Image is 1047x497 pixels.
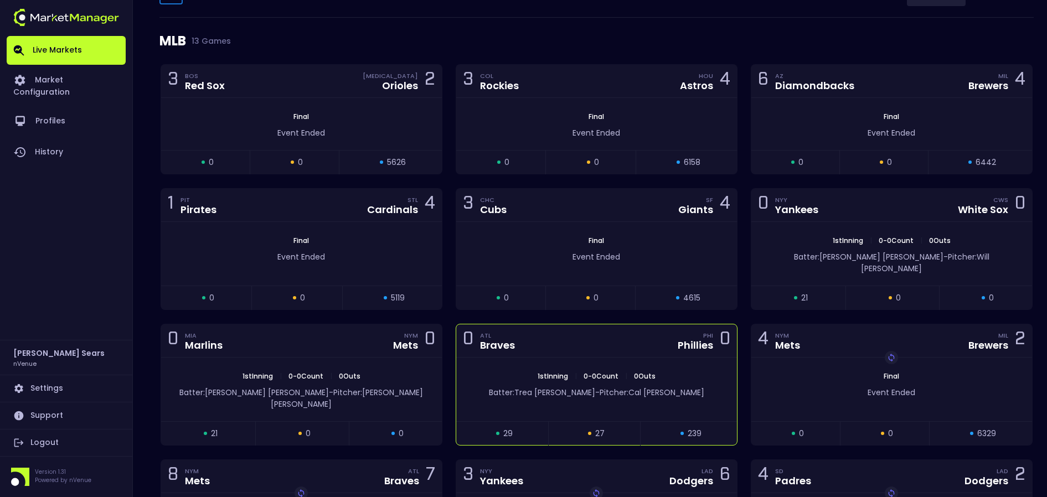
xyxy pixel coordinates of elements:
[276,371,285,381] span: |
[534,371,571,381] span: 1st Inning
[185,467,210,475] div: NYM
[480,195,507,204] div: CHC
[585,112,607,121] span: Final
[399,428,404,439] span: 0
[573,251,620,262] span: Event Ended
[998,331,1008,340] div: MIL
[758,195,769,215] div: 0
[880,371,902,381] span: Final
[329,387,333,398] span: -
[7,402,126,429] a: Support
[976,157,996,168] span: 6442
[13,347,105,359] h2: [PERSON_NAME] Sears
[720,466,730,486] div: 6
[336,371,364,381] span: 0 Outs
[285,371,327,381] span: 0 - 0 Count
[159,18,1034,64] div: MLB
[185,81,225,91] div: Red Sox
[209,157,214,168] span: 0
[480,476,523,486] div: Yankees
[480,81,519,91] div: Rockies
[35,468,91,476] p: Version 1.31
[926,236,954,245] span: 0 Outs
[7,65,126,106] a: Market Configuration
[684,157,700,168] span: 6158
[391,292,405,304] span: 5119
[35,476,91,484] p: Powered by nVenue
[504,157,509,168] span: 0
[867,236,875,245] span: |
[480,205,507,215] div: Cubs
[408,195,418,204] div: STL
[277,251,325,262] span: Event Ended
[179,387,329,398] span: Batter: [PERSON_NAME] [PERSON_NAME]
[7,429,126,456] a: Logout
[306,428,311,439] span: 0
[880,112,902,121] span: Final
[387,157,406,168] span: 5626
[888,428,893,439] span: 0
[239,371,276,381] span: 1st Inning
[290,112,312,121] span: Final
[298,157,303,168] span: 0
[868,127,915,138] span: Event Ended
[968,340,1008,350] div: Brewers
[720,330,730,351] div: 0
[683,292,700,304] span: 4615
[7,106,126,137] a: Profiles
[887,157,892,168] span: 0
[600,387,704,398] span: Pitcher: Cal [PERSON_NAME]
[669,476,713,486] div: Dodgers
[367,205,418,215] div: Cardinals
[168,466,178,486] div: 8
[706,195,713,204] div: SF
[185,71,225,80] div: BOS
[180,205,216,215] div: Pirates
[794,251,943,262] span: Batter: [PERSON_NAME] [PERSON_NAME]
[580,371,622,381] span: 0 - 0 Count
[594,157,599,168] span: 0
[896,292,901,304] span: 0
[7,468,126,486] div: Version 1.31Powered by nVenue
[504,292,509,304] span: 0
[595,387,600,398] span: -
[480,467,523,475] div: NYY
[917,236,926,245] span: |
[363,71,418,80] div: [MEDICAL_DATA]
[594,292,599,304] span: 0
[720,195,730,215] div: 4
[875,236,917,245] span: 0 - 0 Count
[408,467,419,475] div: ATL
[185,476,210,486] div: Mets
[829,236,867,245] span: 1st Inning
[977,428,996,439] span: 6329
[290,236,312,245] span: Final
[720,71,730,91] div: 4
[463,71,473,91] div: 3
[775,195,818,204] div: NYY
[7,375,126,402] a: Settings
[393,340,418,350] div: Mets
[1015,195,1025,215] div: 0
[463,330,473,351] div: 0
[993,195,1008,204] div: CWS
[775,205,818,215] div: Yankees
[7,36,126,65] a: Live Markets
[425,71,435,91] div: 2
[168,71,178,91] div: 3
[678,205,713,215] div: Giants
[480,331,515,340] div: ATL
[463,466,473,486] div: 3
[489,387,595,398] span: Batter: Trea [PERSON_NAME]
[989,292,994,304] span: 0
[680,81,713,91] div: Astros
[13,359,37,367] h3: nVenue
[480,340,515,350] div: Braves
[1015,466,1025,486] div: 2
[775,71,854,80] div: AZ
[887,353,896,362] img: replayImg
[775,340,800,350] div: Mets
[678,340,713,350] div: Phillies
[1015,71,1025,91] div: 4
[463,195,473,215] div: 3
